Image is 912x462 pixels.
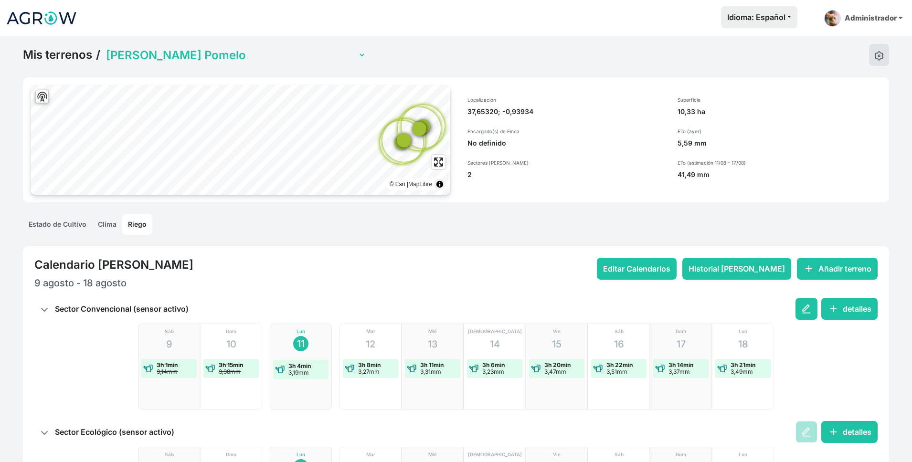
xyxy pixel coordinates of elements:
span: add [827,303,839,315]
img: Zoom to locations [36,91,48,103]
a: Clima [92,214,122,235]
strong: 3h 22min [606,361,633,368]
div: Map marker [412,122,426,136]
button: Idioma: Español [721,6,797,28]
p: Superficie [678,96,882,103]
button: Editar Calendarios [597,258,677,280]
div: Map marker [397,133,411,147]
p: No definido [467,138,666,148]
p: 12 [366,337,375,351]
img: water-event [655,364,665,373]
strong: 3h 1min [157,361,178,368]
p: Dom [226,328,236,335]
p: 3,23mm [482,368,505,375]
p: Lun [739,451,747,458]
strong: 3h 20min [544,361,571,368]
p: Sáb [615,451,624,458]
p: ETo (ayer) [678,128,882,135]
a: Mis terrenos [23,48,92,62]
strong: 3h 6min [482,361,505,368]
p: Dom [676,451,686,458]
p: 10 [226,337,236,351]
img: Logo [6,6,77,30]
span: / [96,48,100,62]
p: 41,49 mm [678,170,882,179]
img: water-event [205,364,215,373]
p: Lun [297,328,305,335]
p: 13 [428,337,438,351]
p: Dom [226,451,236,458]
img: edit [874,51,884,61]
h4: Calendario [PERSON_NAME] [34,258,456,272]
p: Sáb [165,451,174,458]
strong: 3h 14min [668,361,693,368]
p: Lun [297,451,305,458]
button: Enter fullscreen [432,155,445,169]
img: water-event [143,364,153,373]
a: Riego [122,214,152,235]
div: Esta función solo está disponible para los líderes de grupo y los sectores sin grupo. Los miembro... [795,421,878,443]
img: water-event [275,365,285,374]
strong: 3h 21min [731,361,755,368]
p: 3,31mm [420,368,444,375]
p: 16 [614,337,624,351]
p: Localización [467,96,666,103]
p: ETo (estimación 11/08 - 17/08) [678,159,882,166]
a: MapLibre [408,181,432,188]
p: Mar [366,328,375,335]
p: 3,37mm [668,368,693,375]
p: Sectores [PERSON_NAME] [467,159,666,166]
p: 5,59 mm [678,138,882,148]
p: Encargado(s) de Finca [467,128,666,135]
img: water-event [717,364,727,373]
p: 18 [738,337,748,351]
p: 37,65320; -0,93934 [467,107,666,116]
p: 15 [552,337,562,351]
summary: Toggle attribution [434,178,445,190]
p: 10,33 ha [678,107,882,116]
button: addAñadir terreno [797,258,878,280]
p: 3,47mm [544,368,571,375]
p: Mié [428,451,437,458]
p: Sáb [165,328,174,335]
img: water-event [593,364,603,373]
button: adddetalles [821,421,878,443]
p: 14 [490,337,500,351]
p: 2 [467,170,666,179]
p: Sector Convencional (sensor activo) [34,300,195,318]
button: Historial [PERSON_NAME] [682,258,791,280]
p: 3,14mm [157,368,178,375]
p: Mar [366,451,375,458]
select: Land Selector [104,48,366,63]
canvas: Map [31,85,450,195]
p: Mié [428,328,437,335]
p: Sector Ecológico (sensor activo) [34,423,180,441]
a: Estado de Cultivo [23,214,92,235]
p: 3,19mm [288,369,311,376]
p: 3,27mm [358,368,381,375]
strong: 3h 15min [219,361,243,368]
p: Dom [676,328,686,335]
img: water-event [345,364,354,373]
p: [DEMOGRAPHIC_DATA] [468,451,522,458]
p: 9 [166,337,172,351]
p: 11 [297,336,305,351]
p: Vie [553,328,561,335]
p: 3,49mm [731,368,755,375]
p: Vie [553,451,561,458]
a: Administrador [820,6,906,31]
p: 9 agosto - 18 agosto [34,276,456,290]
img: water-event [407,364,416,373]
img: water-event [469,364,478,373]
strong: 3h 11min [420,361,444,368]
p: [DEMOGRAPHIC_DATA] [468,328,522,335]
span: add [827,426,839,438]
div: © Esri | [390,179,432,189]
strong: 3h 4min [288,362,311,369]
strong: 3h 8min [358,361,381,368]
p: Lun [739,328,747,335]
img: water-event [531,364,541,373]
span: add [803,263,815,274]
p: 3,38mm [219,368,243,375]
p: 3,51mm [606,368,633,375]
